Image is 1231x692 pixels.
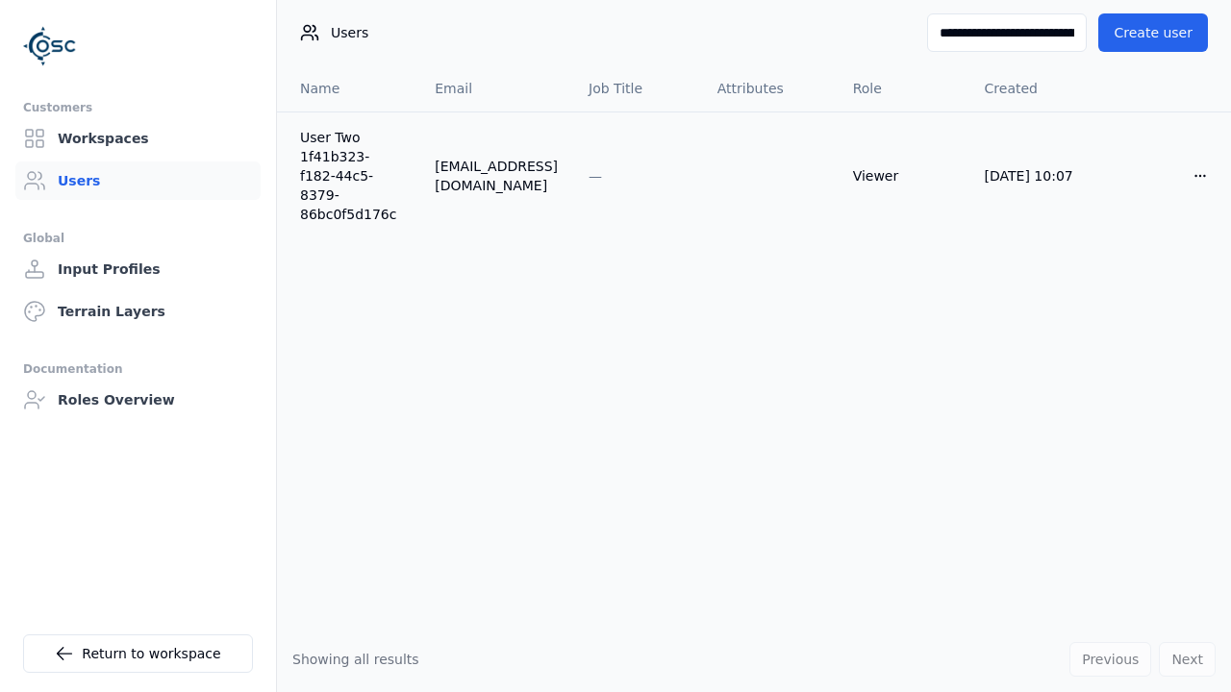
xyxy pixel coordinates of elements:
[23,358,253,381] div: Documentation
[702,65,838,111] th: Attributes
[15,250,261,288] a: Input Profiles
[23,634,253,673] a: Return to workspace
[23,227,253,250] div: Global
[15,381,261,419] a: Roles Overview
[15,161,261,200] a: Users
[277,65,419,111] th: Name
[23,96,253,119] div: Customers
[589,168,602,184] span: —
[23,19,77,73] img: Logo
[331,23,368,42] span: Users
[969,65,1102,111] th: Created
[15,119,261,158] a: Workspaces
[838,65,969,111] th: Role
[853,166,954,185] div: Viewer
[573,65,702,111] th: Job Title
[15,292,261,331] a: Terrain Layers
[1098,13,1208,52] button: Create user
[435,157,558,195] div: [EMAIL_ADDRESS][DOMAIN_NAME]
[419,65,573,111] th: Email
[985,166,1087,185] div: [DATE] 10:07
[300,128,404,224] a: User Two 1f41b323-f182-44c5-8379-86bc0f5d176c
[292,652,419,667] span: Showing all results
